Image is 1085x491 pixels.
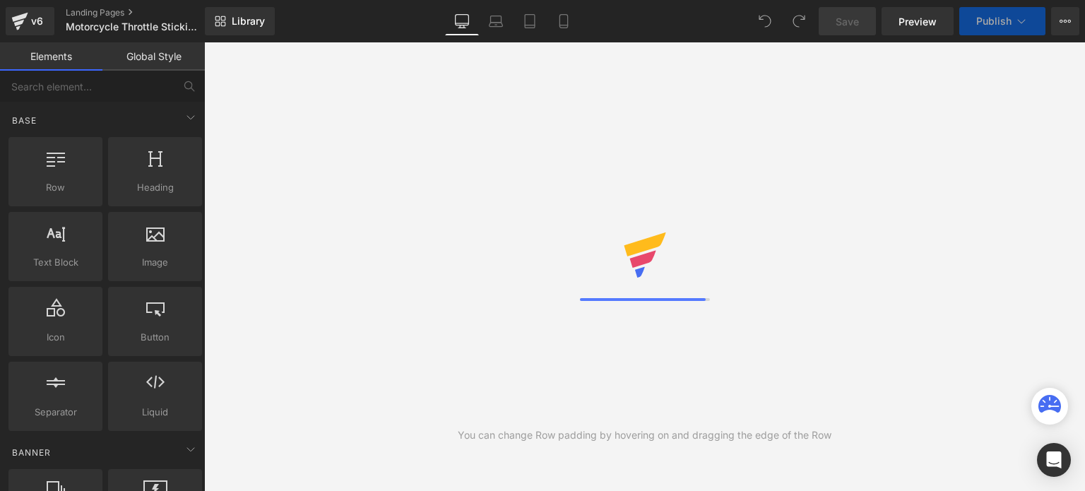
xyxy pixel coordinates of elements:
span: Button [112,330,198,345]
span: Base [11,114,38,127]
span: Publish [976,16,1012,27]
a: Desktop [445,7,479,35]
button: More [1051,7,1079,35]
a: v6 [6,7,54,35]
span: Banner [11,446,52,459]
span: Motorcycle Throttle Sticking | How to Prevent [66,21,201,32]
div: Open Intercom Messenger [1037,443,1071,477]
span: Heading [112,180,198,195]
a: Mobile [547,7,581,35]
span: Preview [899,14,937,29]
span: Image [112,255,198,270]
a: New Library [205,7,275,35]
a: Global Style [102,42,205,71]
a: Laptop [479,7,513,35]
span: Row [13,180,98,195]
div: You can change Row padding by hovering on and dragging the edge of the Row [458,427,831,443]
span: Separator [13,405,98,420]
a: Tablet [513,7,547,35]
span: Icon [13,330,98,345]
span: Text Block [13,255,98,270]
a: Landing Pages [66,7,228,18]
a: Preview [882,7,954,35]
span: Save [836,14,859,29]
div: v6 [28,12,46,30]
button: Publish [959,7,1045,35]
span: Liquid [112,405,198,420]
span: Library [232,15,265,28]
button: Redo [785,7,813,35]
button: Undo [751,7,779,35]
